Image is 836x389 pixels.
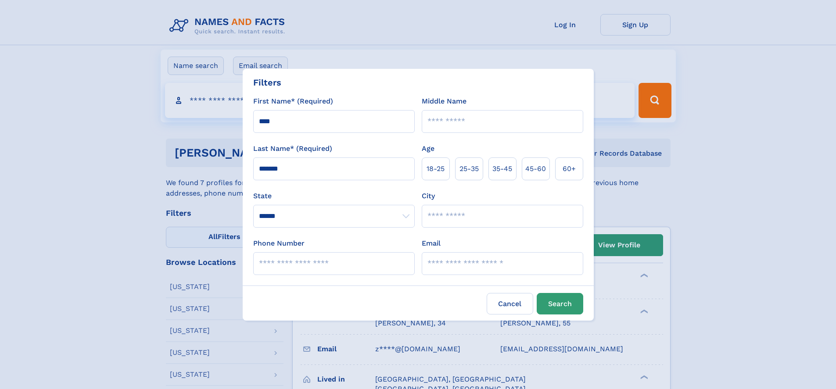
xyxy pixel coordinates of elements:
[422,238,441,249] label: Email
[253,96,333,107] label: First Name* (Required)
[525,164,546,174] span: 45‑60
[537,293,583,314] button: Search
[487,293,533,314] label: Cancel
[253,143,332,154] label: Last Name* (Required)
[253,76,281,89] div: Filters
[422,191,435,201] label: City
[422,96,466,107] label: Middle Name
[427,164,445,174] span: 18‑25
[563,164,576,174] span: 60+
[459,164,479,174] span: 25‑35
[422,143,434,154] label: Age
[253,191,415,201] label: State
[253,238,305,249] label: Phone Number
[492,164,512,174] span: 35‑45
